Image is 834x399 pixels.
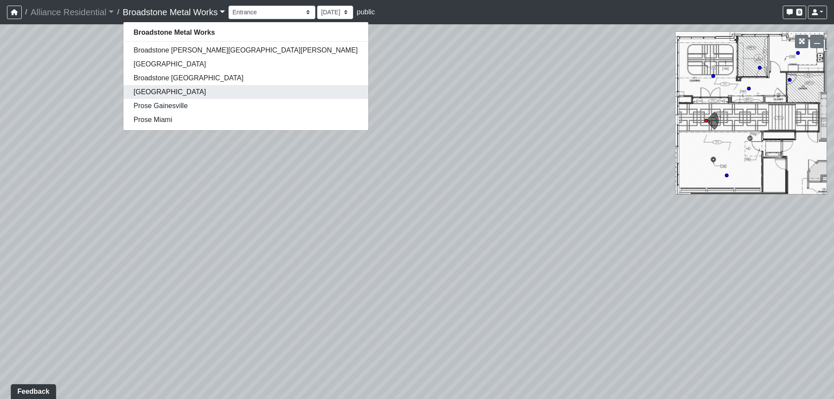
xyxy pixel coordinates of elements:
strong: Broadstone Metal Works [134,29,215,36]
span: / [22,3,30,21]
a: Alliance Residential [30,3,114,21]
a: Broadstone Metal Works [123,3,225,21]
a: Prose Gainesville [123,99,368,113]
a: Broadstone [GEOGRAPHIC_DATA] [123,71,368,85]
div: Broadstone Metal Works [123,22,369,131]
a: [GEOGRAPHIC_DATA] [123,85,368,99]
a: Broadstone [PERSON_NAME][GEOGRAPHIC_DATA][PERSON_NAME] [123,43,368,57]
span: public [357,8,375,16]
a: Broadstone Metal Works [123,26,368,40]
span: 0 [796,9,802,16]
button: 0 [783,6,806,19]
iframe: Ybug feedback widget [7,382,58,399]
span: / [114,3,122,21]
a: Prose Miami [123,113,368,127]
a: [GEOGRAPHIC_DATA] [123,57,368,71]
